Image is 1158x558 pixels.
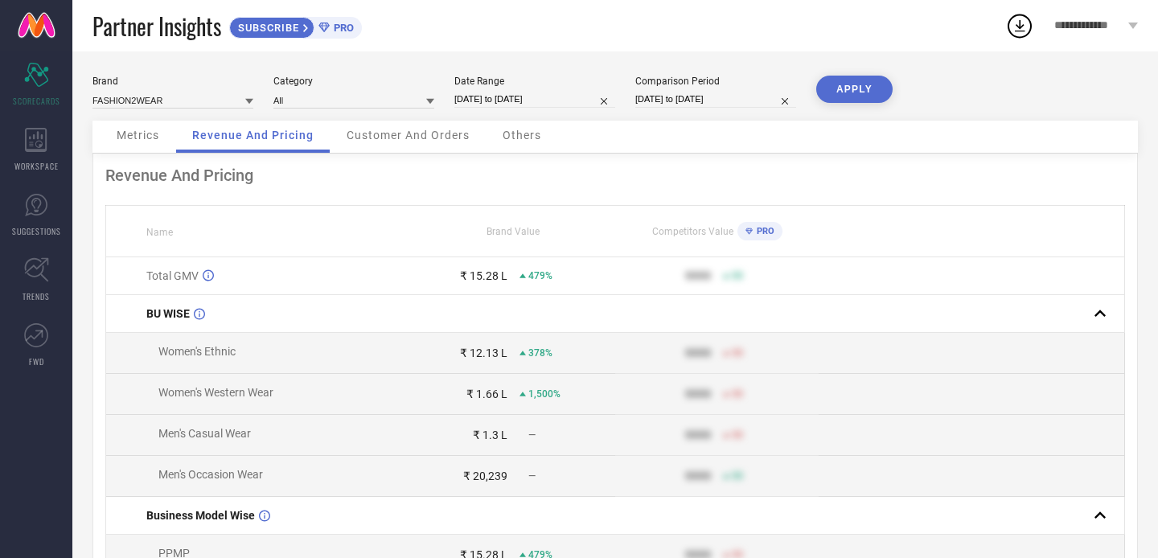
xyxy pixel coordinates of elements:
[229,13,362,39] a: SUBSCRIBEPRO
[503,129,541,142] span: Others
[732,388,743,400] span: 50
[816,76,893,103] button: APPLY
[158,468,263,481] span: Men's Occasion Wear
[473,429,507,441] div: ₹ 1.3 L
[192,129,314,142] span: Revenue And Pricing
[146,269,199,282] span: Total GMV
[635,91,796,108] input: Select comparison period
[273,76,434,87] div: Category
[146,307,190,320] span: BU WISE
[12,225,61,237] span: SUGGESTIONS
[330,22,354,34] span: PRO
[454,91,615,108] input: Select date range
[146,509,255,522] span: Business Model Wise
[652,226,733,237] span: Competitors Value
[528,429,536,441] span: —
[29,355,44,367] span: FWD
[487,226,540,237] span: Brand Value
[230,22,303,34] span: SUBSCRIBE
[732,429,743,441] span: 50
[528,388,561,400] span: 1,500%
[454,76,615,87] div: Date Range
[732,270,743,281] span: 50
[92,76,253,87] div: Brand
[146,227,173,238] span: Name
[13,95,60,107] span: SCORECARDS
[23,290,50,302] span: TRENDS
[158,386,273,399] span: Women's Western Wear
[685,269,711,282] div: 9999
[117,129,159,142] span: Metrics
[14,160,59,172] span: WORKSPACE
[466,388,507,400] div: ₹ 1.66 L
[732,347,743,359] span: 50
[685,388,711,400] div: 9999
[732,470,743,482] span: 50
[463,470,507,482] div: ₹ 20,239
[460,347,507,359] div: ₹ 12.13 L
[105,166,1125,185] div: Revenue And Pricing
[528,347,552,359] span: 378%
[158,345,236,358] span: Women's Ethnic
[460,269,507,282] div: ₹ 15.28 L
[347,129,470,142] span: Customer And Orders
[685,429,711,441] div: 9999
[528,470,536,482] span: —
[528,270,552,281] span: 479%
[685,347,711,359] div: 9999
[92,10,221,43] span: Partner Insights
[635,76,796,87] div: Comparison Period
[753,226,774,236] span: PRO
[158,427,251,440] span: Men's Casual Wear
[685,470,711,482] div: 9999
[1005,11,1034,40] div: Open download list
